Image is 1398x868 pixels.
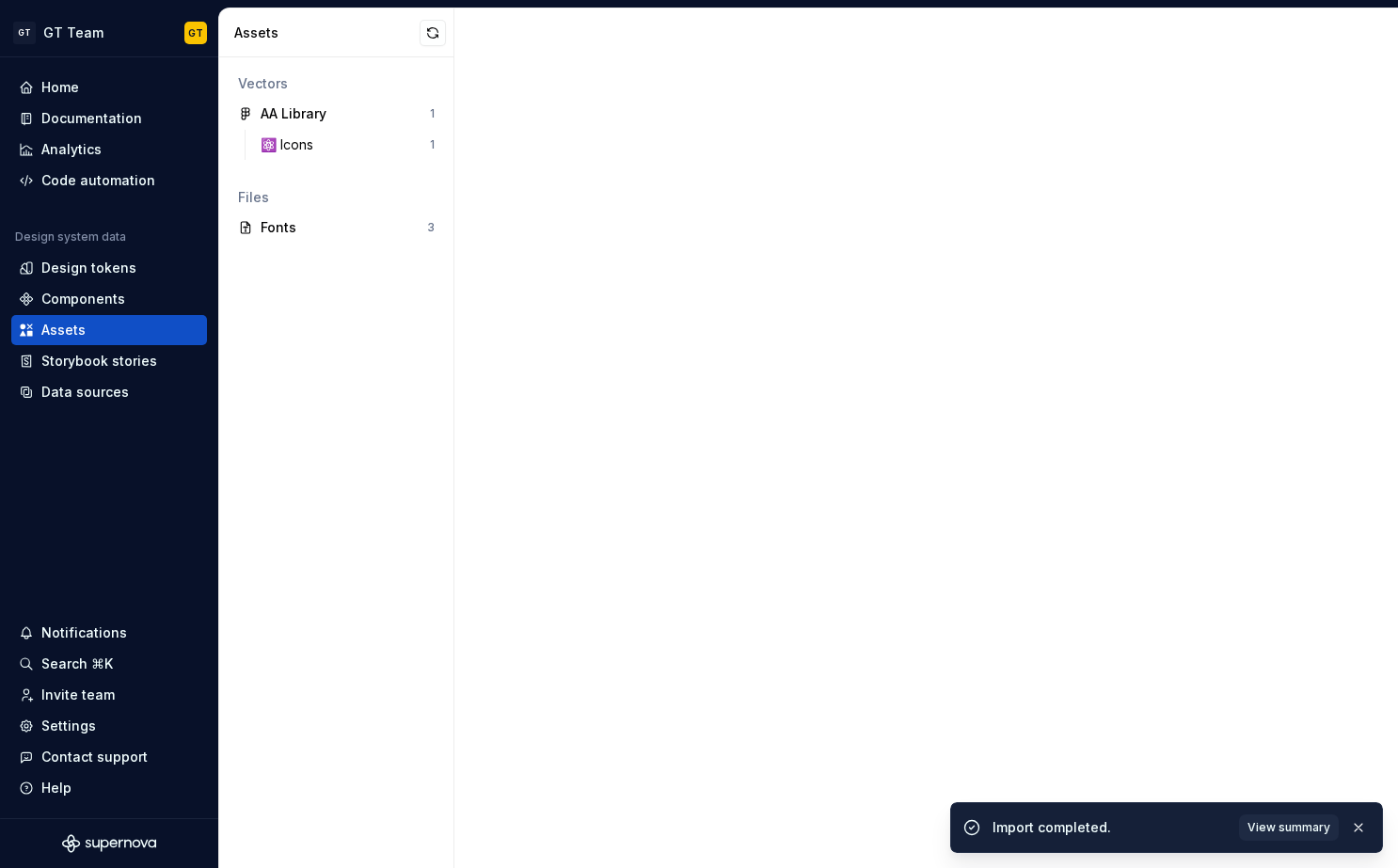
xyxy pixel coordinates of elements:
div: Settings [41,717,96,735]
div: Fonts [261,218,427,237]
a: Design tokens [11,253,207,283]
a: Settings [11,711,207,741]
div: Contact support [41,748,148,766]
button: View summary [1239,814,1339,841]
a: Invite team [11,680,207,710]
div: GT [13,22,36,44]
div: Components [41,290,125,308]
a: AA Library1 [230,99,442,129]
div: Files [238,188,435,207]
div: 1 [430,106,435,121]
a: Storybook stories [11,346,207,376]
a: Home [11,72,207,103]
div: Notifications [41,623,127,642]
div: Vectors [238,74,435,93]
a: Code automation [11,166,207,196]
div: Design system data [15,229,126,245]
div: GT [188,25,203,40]
button: Contact support [11,742,207,772]
div: ⚛️ Icons [261,135,321,154]
div: Analytics [41,140,102,159]
div: Help [41,779,71,797]
a: Fonts3 [230,213,442,243]
a: Components [11,284,207,314]
div: AA Library [261,104,326,123]
div: Code automation [41,171,155,190]
div: 1 [430,137,435,152]
a: Data sources [11,377,207,407]
div: Search ⌘K [41,655,113,673]
a: Assets [11,315,207,345]
div: Data sources [41,383,129,402]
button: GTGT TeamGT [4,12,214,53]
div: Import completed. [993,818,1228,837]
a: Documentation [11,103,207,134]
span: View summary [1247,820,1330,835]
button: Help [11,773,207,803]
div: Assets [41,321,86,339]
a: ⚛️ Icons1 [253,130,442,160]
div: Home [41,78,79,97]
div: Design tokens [41,259,136,277]
a: Analytics [11,134,207,165]
div: Storybook stories [41,352,157,371]
div: Documentation [41,109,142,128]
div: Assets [234,24,420,42]
button: Notifications [11,618,207,648]
div: 3 [427,220,435,235]
button: Search ⌘K [11,649,207,679]
div: Invite team [41,686,115,704]
svg: Supernova Logo [62,834,156,853]
div: GT Team [43,24,103,42]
